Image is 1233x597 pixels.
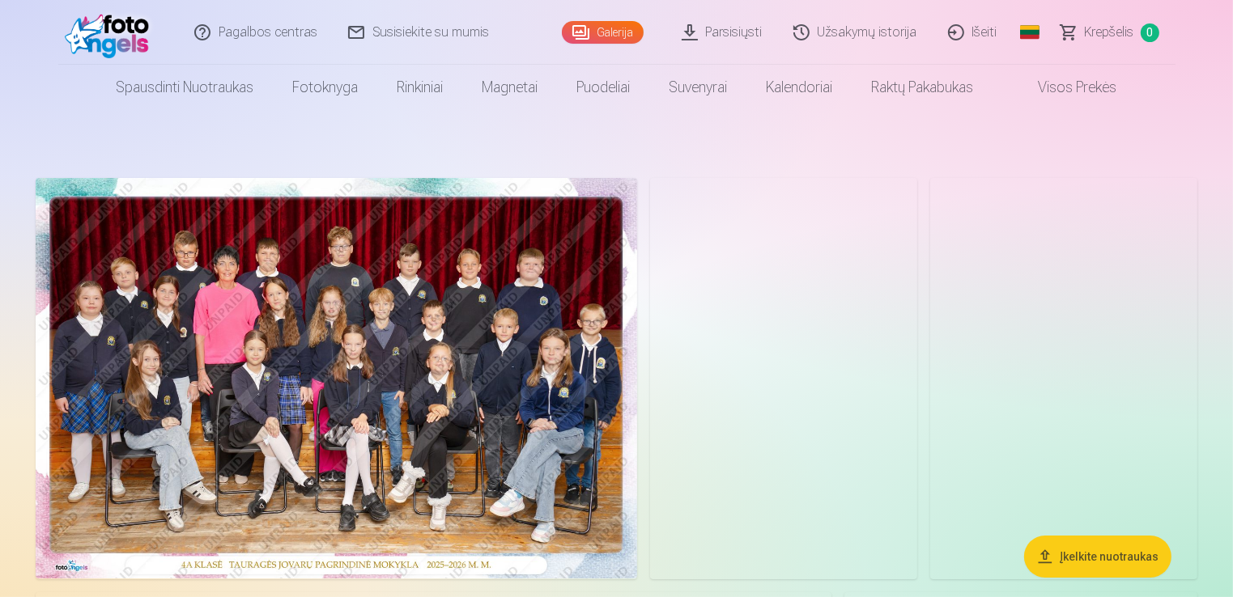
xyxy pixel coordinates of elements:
[274,65,378,110] a: Fotoknyga
[378,65,463,110] a: Rinkiniai
[562,21,644,44] a: Galerija
[650,65,747,110] a: Suvenyrai
[65,6,158,58] img: /fa2
[852,65,993,110] a: Raktų pakabukas
[1141,23,1159,42] span: 0
[558,65,650,110] a: Puodeliai
[97,65,274,110] a: Spausdinti nuotraukas
[993,65,1137,110] a: Visos prekės
[1024,536,1171,578] button: Įkelkite nuotraukas
[1085,23,1134,42] span: Krepšelis
[747,65,852,110] a: Kalendoriai
[463,65,558,110] a: Magnetai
